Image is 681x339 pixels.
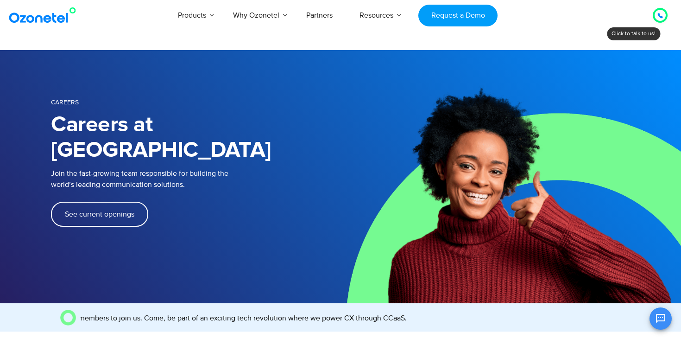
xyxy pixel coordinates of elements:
[418,5,498,26] a: Request a Demo
[60,310,76,326] img: O Image
[65,211,134,218] span: See current openings
[80,313,621,324] marquee: And we are on the lookout for passionate,self-driven, hardworking team members to join us. Come, ...
[51,112,340,163] h1: Careers at [GEOGRAPHIC_DATA]
[649,307,672,330] button: Open chat
[51,168,327,190] p: Join the fast-growing team responsible for building the world’s leading communication solutions.
[51,202,148,227] a: See current openings
[51,98,79,106] span: Careers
